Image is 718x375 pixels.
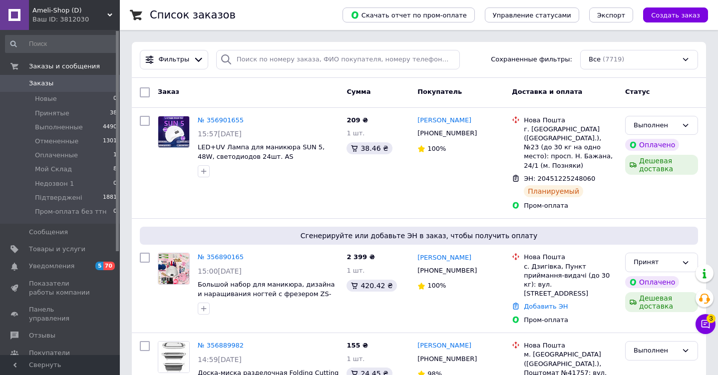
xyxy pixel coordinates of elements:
[198,342,244,349] a: № 356889982
[158,342,189,373] img: Фото товару
[589,55,601,64] span: Все
[32,15,120,24] div: Ваш ID: 3812030
[198,130,242,138] span: 15:57[DATE]
[198,143,325,160] a: LED+UV Лампа для маникюра SUN 5, 48W, светодиодов 24шт. AS
[347,142,392,154] div: 38.46 ₴
[113,94,117,103] span: 0
[198,281,335,307] a: Большой набор для маникюра, дизайна и наращивания ногтей с фрезером ZS-601 65 Вт 45 000 об/м
[427,145,446,152] span: 100%
[634,346,678,356] div: Выполнен
[589,7,633,22] button: Экспорт
[158,253,190,285] a: Фото товару
[113,165,117,174] span: 8
[524,201,617,210] div: Пром-оплата
[707,314,716,323] span: 3
[158,116,189,147] img: Фото товару
[696,314,716,334] button: Чат с покупателем3
[110,109,117,118] span: 38
[103,137,117,146] span: 1301
[32,6,107,15] span: Ameli-Shop (D)
[216,50,460,69] input: Поиск по номеру заказа, ФИО покупателя, номеру телефона, Email, номеру накладной
[633,11,708,18] a: Создать заказ
[603,55,624,63] span: (7719)
[634,120,678,131] div: Выполнен
[347,253,374,261] span: 2 399 ₴
[159,55,190,64] span: Фильтры
[103,123,117,132] span: 4490
[625,139,679,151] div: Оплачено
[651,11,700,19] span: Создать заказ
[103,193,117,202] span: 1881
[347,342,368,349] span: 155 ₴
[417,341,471,351] a: [PERSON_NAME]
[144,231,694,241] span: Сгенерируйте или добавьте ЭН в заказ, чтобы получить оплату
[29,62,100,71] span: Заказы и сообщения
[625,88,650,95] span: Статус
[343,7,475,22] button: Скачать отчет по пром-оплате
[491,55,572,64] span: Сохраненные фильтры:
[524,316,617,325] div: Пром-оплата
[351,10,467,19] span: Скачать отчет по пром-оплате
[485,7,579,22] button: Управление статусами
[35,207,107,216] span: Пром-оплата без ттн
[35,94,57,103] span: Новые
[524,262,617,299] div: с. Дзигівка, Пункт приймання-видачі (до 30 кг): вул. [STREET_ADDRESS]
[415,353,479,366] div: [PHONE_NUMBER]
[524,303,568,310] a: Добавить ЭН
[158,116,190,148] a: Фото товару
[347,280,396,292] div: 420.42 ₴
[29,349,70,358] span: Покупатели
[150,9,236,21] h1: Список заказов
[113,207,117,216] span: 0
[347,129,364,137] span: 1 шт.
[95,262,103,270] span: 5
[35,109,69,118] span: Принятые
[29,262,74,271] span: Уведомления
[427,282,446,289] span: 100%
[347,355,364,363] span: 1 шт.
[35,123,83,132] span: Выполненные
[5,35,118,53] input: Поиск
[158,341,190,373] a: Фото товару
[35,151,78,160] span: Оплаченные
[29,279,92,297] span: Показатели работы компании
[29,331,55,340] span: Отзывы
[29,228,68,237] span: Сообщения
[634,257,678,268] div: Принят
[643,7,708,22] button: Создать заказ
[417,253,471,263] a: [PERSON_NAME]
[29,305,92,323] span: Панель управления
[625,292,698,312] div: Дешевая доставка
[524,185,583,197] div: Планируемый
[35,193,82,202] span: Підтверджені
[415,264,479,277] div: [PHONE_NUMBER]
[347,88,370,95] span: Сумма
[113,151,117,160] span: 1
[198,356,242,364] span: 14:59[DATE]
[29,245,85,254] span: Товары и услуги
[198,267,242,275] span: 15:00[DATE]
[103,262,115,270] span: 70
[35,179,74,188] span: Недозвон 1
[493,11,571,19] span: Управление статусами
[113,179,117,188] span: 0
[625,276,679,288] div: Оплачено
[415,127,479,140] div: [PHONE_NUMBER]
[524,125,617,170] div: г. [GEOGRAPHIC_DATA] ([GEOGRAPHIC_DATA].), №23 (до 30 кг на одно место): просп. Н. Бажана, 24/1 (...
[35,165,72,174] span: Мой Склад
[29,79,53,88] span: Заказы
[524,253,617,262] div: Нова Пошта
[524,175,595,182] span: ЭН: 20451225248060
[347,116,368,124] span: 209 ₴
[417,116,471,125] a: [PERSON_NAME]
[625,155,698,175] div: Дешевая доставка
[198,116,244,124] a: № 356901655
[417,88,462,95] span: Покупатель
[158,253,189,284] img: Фото товару
[524,116,617,125] div: Нова Пошта
[597,11,625,19] span: Экспорт
[158,88,179,95] span: Заказ
[198,253,244,261] a: № 356890165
